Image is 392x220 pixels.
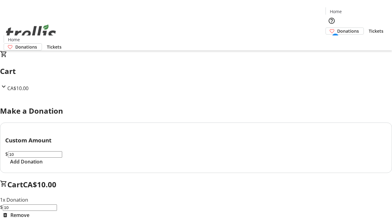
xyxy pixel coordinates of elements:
span: Tickets [369,28,383,34]
span: CA$10.00 [23,179,56,189]
span: CA$10.00 [7,85,28,92]
a: Tickets [364,28,388,34]
button: Cart [326,35,338,47]
span: Donations [337,28,359,34]
a: Donations [326,28,364,35]
span: Tickets [47,44,62,50]
h3: Custom Amount [5,136,387,145]
input: Donation Amount [8,151,62,158]
button: Help [326,15,338,27]
img: Orient E2E Organization lSYSmkcoBg's Logo [4,18,58,48]
a: Home [4,36,24,43]
span: Home [8,36,20,43]
button: Add Donation [5,158,47,165]
input: Donation Amount [3,204,57,211]
span: Home [330,8,342,15]
a: Home [326,8,345,15]
a: Donations [4,43,42,50]
span: Remove [10,211,29,219]
span: Add Donation [10,158,43,165]
span: $ [5,151,8,157]
a: Tickets [42,44,66,50]
span: Donations [15,44,37,50]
